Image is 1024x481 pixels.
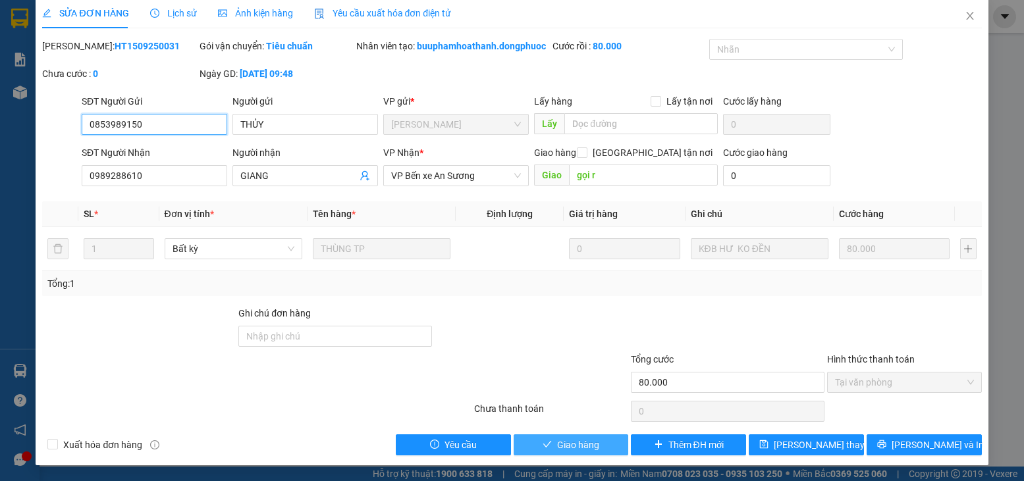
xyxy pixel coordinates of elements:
div: Chưa thanh toán [473,401,630,424]
span: plus [654,440,663,450]
b: [DATE] 09:48 [240,68,293,79]
button: plus [960,238,976,259]
span: Giao hàng [557,438,599,452]
span: clock-circle [150,9,159,18]
input: 0 [839,238,950,259]
input: Ghi Chú [691,238,828,259]
th: Ghi chú [686,201,834,227]
div: Người gửi [232,94,378,109]
button: save[PERSON_NAME] thay đổi [749,434,864,455]
span: VP Nhận [383,147,419,158]
span: close [965,11,975,21]
span: [PERSON_NAME] và In [892,438,984,452]
input: VD: Bàn, Ghế [313,238,450,259]
span: Thêm ĐH mới [668,438,724,452]
span: Giá trị hàng [569,209,618,219]
button: delete [47,238,68,259]
span: Tại văn phòng [835,372,973,392]
span: picture [218,9,227,18]
button: printer[PERSON_NAME] và In [867,434,982,455]
span: Lấy tận nơi [661,94,718,109]
span: Tổng cước [631,354,674,365]
span: info-circle [150,440,159,449]
span: save [759,440,768,450]
div: Tổng: 1 [47,276,396,291]
b: HT1509250031 [115,41,180,51]
label: Hình thức thanh toán [827,354,915,365]
span: Ảnh kiện hàng [218,8,293,18]
input: 0 [569,238,680,259]
span: Yêu cầu xuất hóa đơn điện tử [314,8,452,18]
span: Định lượng [487,209,533,219]
span: exclamation-circle [430,440,439,450]
div: Người nhận [232,145,378,160]
div: [PERSON_NAME]: [42,39,196,53]
span: [GEOGRAPHIC_DATA] tận nơi [587,145,718,160]
div: Ngày GD: [200,66,354,81]
span: Lịch sử [150,8,197,18]
label: Cước giao hàng [723,147,788,158]
img: icon [314,9,325,19]
button: plusThêm ĐH mới [631,434,746,455]
span: Hòa Thành [391,114,521,134]
input: Dọc đường [564,113,717,134]
input: Ghi chú đơn hàng [238,326,432,347]
span: SL [84,209,94,219]
span: Giao [534,165,569,186]
label: Cước lấy hàng [723,96,782,107]
span: user-add [360,170,370,181]
button: exclamation-circleYêu cầu [396,434,511,455]
div: VP gửi [383,94,529,109]
div: Nhân viên tạo: [356,39,550,53]
span: printer [877,440,886,450]
div: Gói vận chuyển: [200,39,354,53]
span: Yêu cầu [445,438,477,452]
div: SĐT Người Nhận [82,145,227,160]
div: Chưa cước : [42,66,196,81]
span: edit [42,9,51,18]
span: Cước hàng [839,209,884,219]
b: buuphamhoathanh.dongphuoc [417,41,546,51]
span: Đơn vị tính [165,209,214,219]
b: Tiêu chuẩn [266,41,313,51]
label: Ghi chú đơn hàng [238,308,311,318]
input: Dọc đường [569,165,717,186]
div: Cước rồi : [552,39,707,53]
span: VP Bến xe An Sương [391,166,521,186]
span: Giao hàng [534,147,576,158]
span: Xuất hóa đơn hàng [58,438,148,452]
span: Tên hàng [313,209,356,219]
button: checkGiao hàng [514,434,629,455]
span: SỬA ĐƠN HÀNG [42,8,128,18]
b: 0 [93,68,98,79]
span: check [543,440,552,450]
input: Cước lấy hàng [723,114,831,135]
b: 80.000 [593,41,622,51]
span: Lấy [534,113,564,134]
div: SĐT Người Gửi [82,94,227,109]
input: Cước giao hàng [723,165,831,186]
span: [PERSON_NAME] thay đổi [774,438,879,452]
span: Lấy hàng [534,96,572,107]
span: Bất kỳ [173,239,294,259]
